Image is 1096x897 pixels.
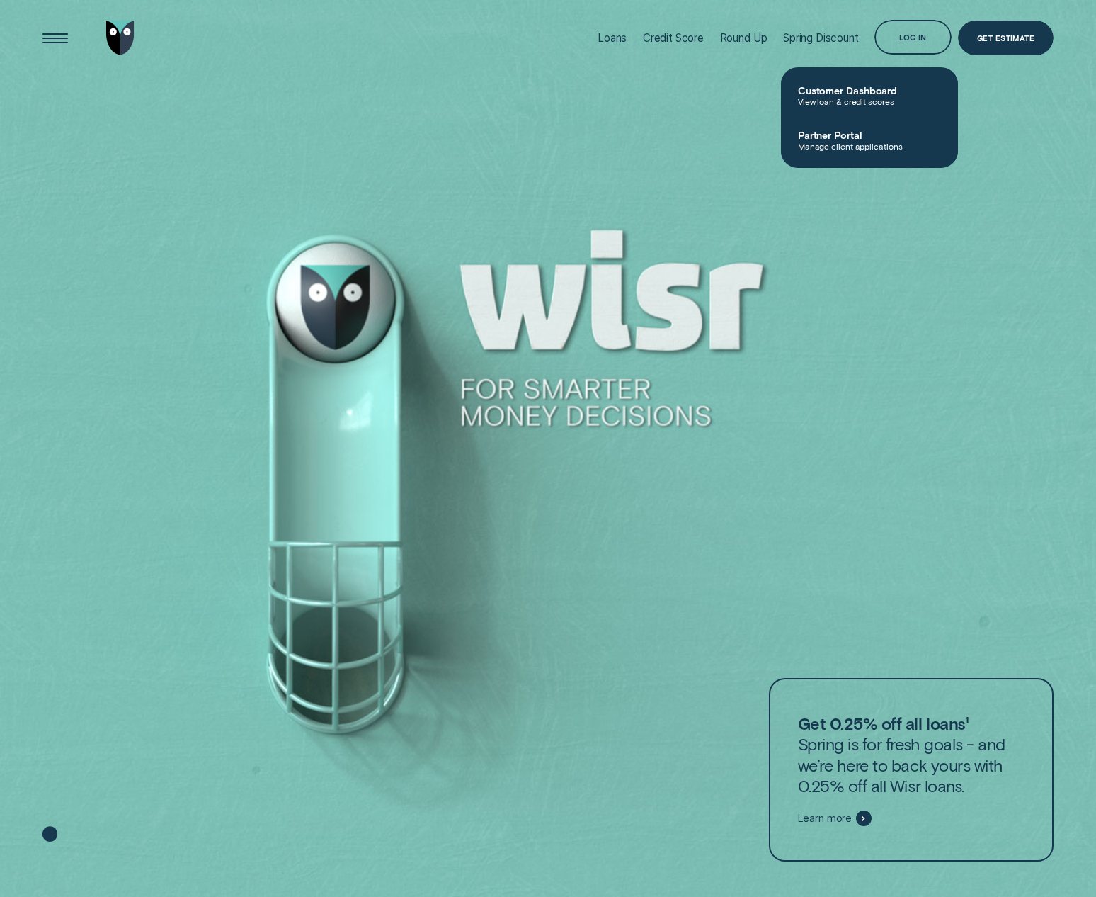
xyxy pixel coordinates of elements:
[958,21,1054,55] a: Get Estimate
[781,73,958,118] a: Customer DashboardView loan & credit scores
[720,31,767,45] div: Round Up
[798,129,941,141] span: Partner Portal
[798,812,852,825] span: Learn more
[769,678,1054,862] a: Get 0.25% off all loans¹Spring is for fresh goals - and we’re here to back yours with 0.25% off a...
[798,84,941,96] span: Customer Dashboard
[781,118,958,162] a: Partner PortalManage client applications
[874,20,952,55] button: Log in
[643,31,704,45] div: Credit Score
[106,21,135,55] img: Wisr
[598,31,627,45] div: Loans
[798,713,1025,797] p: Spring is for fresh goals - and we’re here to back yours with 0.25% off all Wisr loans.
[798,713,969,733] strong: Get 0.25% off all loans¹
[38,21,72,55] button: Open Menu
[783,31,859,45] div: Spring Discount
[798,141,941,151] span: Manage client applications
[798,96,941,106] span: View loan & credit scores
